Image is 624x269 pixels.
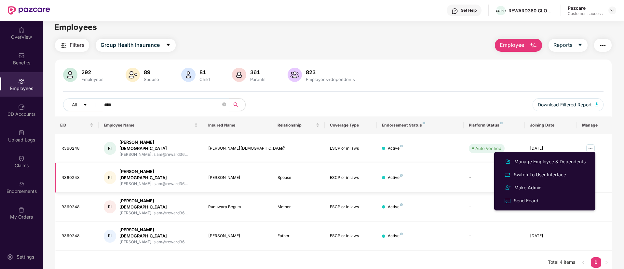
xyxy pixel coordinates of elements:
div: Runuwara Begum [208,204,267,210]
button: Allcaret-down [63,98,103,111]
div: 361 [249,69,267,75]
img: manageButton [585,143,596,154]
li: 1 [591,257,601,268]
span: Filters [70,41,84,49]
span: left [581,261,585,264]
th: Coverage Type [325,116,377,134]
div: Endorsement Status [382,123,458,128]
div: [DATE] [530,145,572,152]
img: svg+xml;base64,PHN2ZyBpZD0iRW5kb3JzZW1lbnRzIiB4bWxucz0iaHR0cDovL3d3dy53My5vcmcvMjAwMC9zdmciIHdpZH... [18,181,25,187]
img: svg+xml;base64,PHN2ZyBpZD0iQmVuZWZpdHMiIHhtbG5zPSJodHRwOi8vd3d3LnczLm9yZy8yMDAwL3N2ZyIgd2lkdGg9Ij... [18,52,25,59]
td: - [464,222,524,251]
img: svg+xml;base64,PHN2ZyBpZD0iQ2xhaW0iIHhtbG5zPSJodHRwOi8vd3d3LnczLm9yZy8yMDAwL3N2ZyIgd2lkdGg9IjIwIi... [18,155,25,162]
img: svg+xml;base64,PHN2ZyB4bWxucz0iaHR0cDovL3d3dy53My5vcmcvMjAwMC9zdmciIHdpZHRoPSI4IiBoZWlnaHQ9IjgiIH... [500,122,503,124]
span: All [72,101,77,108]
img: svg+xml;base64,PHN2ZyB4bWxucz0iaHR0cDovL3d3dy53My5vcmcvMjAwMC9zdmciIHdpZHRoPSI4IiBoZWlnaHQ9IjgiIH... [423,122,425,124]
div: [DATE] [530,233,572,239]
div: Platform Status [469,123,519,128]
span: close-circle [222,102,226,108]
div: 823 [305,69,356,75]
button: Download Filtered Report [533,98,604,111]
div: Send Ecard [512,197,540,204]
img: svg+xml;base64,PHN2ZyB4bWxucz0iaHR0cDovL3d3dy53My5vcmcvMjAwMC9zdmciIHhtbG5zOnhsaW5rPSJodHRwOi8vd3... [529,42,537,49]
th: Joining Date [525,116,577,134]
th: Employee Name [99,116,203,134]
img: svg+xml;base64,PHN2ZyB4bWxucz0iaHR0cDovL3d3dy53My5vcmcvMjAwMC9zdmciIHdpZHRoPSI4IiBoZWlnaHQ9IjgiIH... [400,233,403,235]
div: [PERSON_NAME] [208,233,267,239]
div: ESCP or in laws [330,175,372,181]
div: [PERSON_NAME][DEMOGRAPHIC_DATA] [119,139,198,152]
div: Parents [249,77,267,82]
th: Insured Name [203,116,273,134]
div: 81 [198,69,211,75]
img: svg+xml;base64,PHN2ZyB4bWxucz0iaHR0cDovL3d3dy53My5vcmcvMjAwMC9zdmciIHhtbG5zOnhsaW5rPSJodHRwOi8vd3... [126,68,140,82]
span: caret-down [83,102,88,108]
div: R360248 [61,233,93,239]
img: svg+xml;base64,PHN2ZyBpZD0iRHJvcGRvd24tMzJ4MzIiIHhtbG5zPSJodHRwOi8vd3d3LnczLm9yZy8yMDAwL3N2ZyIgd2... [610,8,615,13]
img: svg+xml;base64,PHN2ZyB4bWxucz0iaHR0cDovL3d3dy53My5vcmcvMjAwMC9zdmciIHhtbG5zOnhsaW5rPSJodHRwOi8vd3... [595,102,598,106]
div: Make Admin [513,184,543,191]
img: svg+xml;base64,PHN2ZyBpZD0iTXlfT3JkZXJzIiBkYXRhLW5hbWU9Ik15IE9yZGVycyIgeG1sbnM9Imh0dHA6Ly93d3cudz... [18,207,25,213]
div: REWARD360 GLOBAL SERVICES PRIVATE LIMITED [509,7,554,14]
div: RI [104,230,116,243]
div: ESCP or in laws [330,204,372,210]
div: Active [388,204,403,210]
img: svg+xml;base64,PHN2ZyB4bWxucz0iaHR0cDovL3d3dy53My5vcmcvMjAwMC9zdmciIHdpZHRoPSI4IiBoZWlnaHQ9IjgiIH... [400,145,403,147]
span: close-circle [222,102,226,106]
span: right [604,261,608,264]
button: Reportscaret-down [549,39,588,52]
img: svg+xml;base64,PHN2ZyB4bWxucz0iaHR0cDovL3d3dy53My5vcmcvMjAwMC9zdmciIHdpZHRoPSIyNCIgaGVpZ2h0PSIyNC... [60,42,68,49]
td: - [464,163,524,193]
button: left [578,257,588,268]
span: Group Health Insurance [101,41,160,49]
div: 292 [80,69,105,75]
span: Reports [553,41,572,49]
button: Filters [55,39,89,52]
th: Relationship [272,116,324,134]
div: RI [104,142,116,155]
div: Spouse [142,77,160,82]
img: svg+xml;base64,PHN2ZyBpZD0iRW1wbG95ZWVzIiB4bWxucz0iaHR0cDovL3d3dy53My5vcmcvMjAwMC9zdmciIHdpZHRoPS... [18,78,25,85]
div: Spouse [278,175,319,181]
div: Mother [278,204,319,210]
span: Employee Name [104,123,193,128]
div: Manage Employee & Dependents [513,158,587,165]
th: EID [55,116,99,134]
div: Child [198,77,211,82]
img: svg+xml;base64,PHN2ZyB4bWxucz0iaHR0cDovL3d3dy53My5vcmcvMjAwMC9zdmciIHdpZHRoPSIyNCIgaGVpZ2h0PSIyNC... [599,42,607,49]
img: svg+xml;base64,PHN2ZyB4bWxucz0iaHR0cDovL3d3dy53My5vcmcvMjAwMC9zdmciIHhtbG5zOnhsaW5rPSJodHRwOi8vd3... [504,158,512,166]
div: ESCP or in laws [330,145,372,152]
div: [PERSON_NAME].islam@reward36... [119,239,198,245]
div: [PERSON_NAME][DEMOGRAPHIC_DATA] [119,168,198,181]
button: right [601,257,612,268]
div: Self [278,145,319,152]
th: Manage [577,116,612,134]
div: Customer_success [568,11,603,16]
img: svg+xml;base64,PHN2ZyBpZD0iU2V0dGluZy0yMHgyMCIgeG1sbnM9Imh0dHA6Ly93d3cudzMub3JnLzIwMDAvc3ZnIiB3aW... [7,254,13,260]
img: svg+xml;base64,PHN2ZyB4bWxucz0iaHR0cDovL3d3dy53My5vcmcvMjAwMC9zdmciIHdpZHRoPSI4IiBoZWlnaHQ9IjgiIH... [400,174,403,177]
img: svg+xml;base64,PHN2ZyB4bWxucz0iaHR0cDovL3d3dy53My5vcmcvMjAwMC9zdmciIHdpZHRoPSIxNiIgaGVpZ2h0PSIxNi... [504,197,511,205]
div: [PERSON_NAME].islam@reward36... [119,152,198,158]
span: search [229,102,242,107]
span: Download Filtered Report [538,101,592,108]
div: Switch To User Interface [512,171,567,178]
div: Active [388,175,403,181]
div: Active [388,233,403,239]
div: R360248 [61,145,93,152]
span: Employees [54,22,97,32]
img: svg+xml;base64,PHN2ZyBpZD0iVXBsb2FkX0xvZ3MiIGRhdGEtbmFtZT0iVXBsb2FkIExvZ3MiIHhtbG5zPSJodHRwOi8vd3... [18,129,25,136]
div: RI [104,200,116,213]
button: Employee [495,39,542,52]
div: Settings [15,254,36,260]
img: svg+xml;base64,PHN2ZyB4bWxucz0iaHR0cDovL3d3dy53My5vcmcvMjAwMC9zdmciIHdpZHRoPSIyNCIgaGVpZ2h0PSIyNC... [504,171,511,179]
div: [PERSON_NAME] [208,175,267,181]
div: RI [104,171,116,184]
li: Previous Page [578,257,588,268]
button: search [229,98,246,111]
li: Total 4 items [548,257,575,268]
span: caret-down [166,42,171,48]
span: Employee [500,41,524,49]
img: svg+xml;base64,PHN2ZyB4bWxucz0iaHR0cDovL3d3dy53My5vcmcvMjAwMC9zdmciIHhtbG5zOnhsaW5rPSJodHRwOi8vd3... [63,68,77,82]
img: svg+xml;base64,PHN2ZyBpZD0iSGVscC0zMngzMiIgeG1sbnM9Imh0dHA6Ly93d3cudzMub3JnLzIwMDAvc3ZnIiB3aWR0aD... [452,8,458,14]
div: Auto Verified [475,145,501,152]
